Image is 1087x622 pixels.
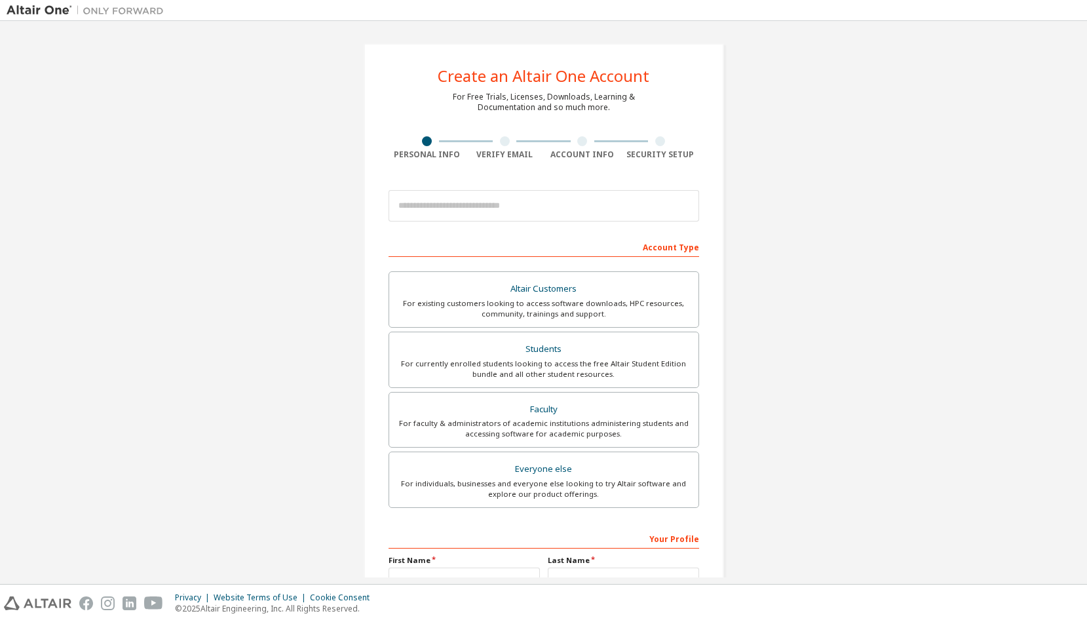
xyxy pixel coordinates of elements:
[310,593,377,603] div: Cookie Consent
[397,298,691,319] div: For existing customers looking to access software downloads, HPC resources, community, trainings ...
[175,603,377,614] p: © 2025 Altair Engineering, Inc. All Rights Reserved.
[466,149,544,160] div: Verify Email
[453,92,635,113] div: For Free Trials, Licenses, Downloads, Learning & Documentation and so much more.
[397,359,691,379] div: For currently enrolled students looking to access the free Altair Student Edition bundle and all ...
[397,280,691,298] div: Altair Customers
[123,596,136,610] img: linkedin.svg
[7,4,170,17] img: Altair One
[397,340,691,359] div: Students
[144,596,163,610] img: youtube.svg
[438,68,649,84] div: Create an Altair One Account
[397,400,691,419] div: Faculty
[548,555,699,566] label: Last Name
[214,593,310,603] div: Website Terms of Use
[79,596,93,610] img: facebook.svg
[389,236,699,257] div: Account Type
[175,593,214,603] div: Privacy
[397,460,691,478] div: Everyone else
[389,528,699,549] div: Your Profile
[544,149,622,160] div: Account Info
[101,596,115,610] img: instagram.svg
[621,149,699,160] div: Security Setup
[389,555,540,566] label: First Name
[397,418,691,439] div: For faculty & administrators of academic institutions administering students and accessing softwa...
[4,596,71,610] img: altair_logo.svg
[389,149,467,160] div: Personal Info
[397,478,691,499] div: For individuals, businesses and everyone else looking to try Altair software and explore our prod...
